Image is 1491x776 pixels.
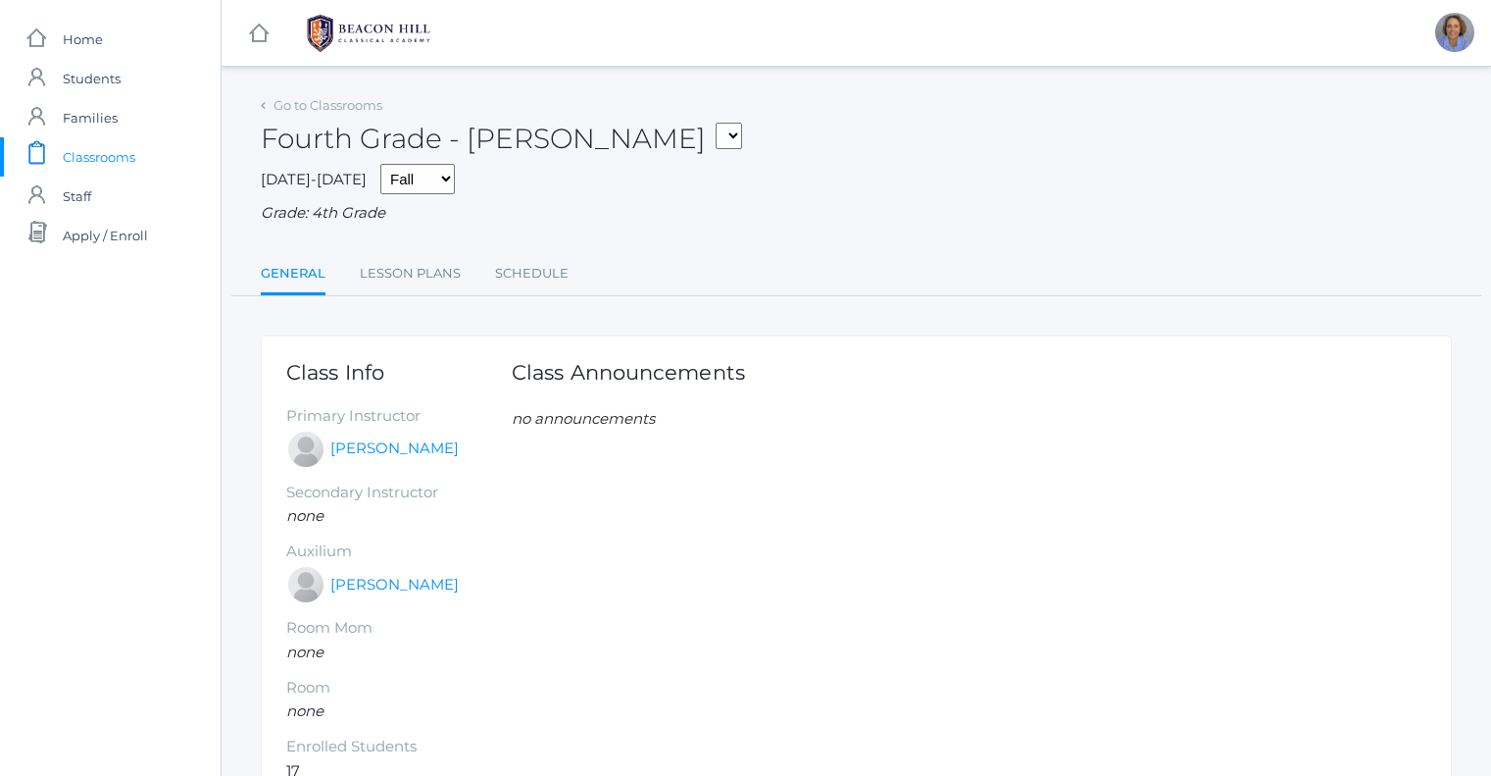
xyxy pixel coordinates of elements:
h5: Primary Instructor [286,408,512,425]
a: Lesson Plans [360,254,461,293]
em: none [286,701,323,720]
div: Grade: 4th Grade [261,202,1452,225]
h5: Auxilium [286,543,512,560]
a: Go to Classrooms [273,97,382,113]
a: Schedule [495,254,569,293]
span: Apply / Enroll [63,216,148,255]
a: [PERSON_NAME] [330,574,459,596]
div: Heather Porter [286,565,325,604]
h1: Class Info [286,361,512,384]
em: none [286,643,323,661]
a: [PERSON_NAME] [330,438,459,460]
h5: Enrolled Students [286,739,512,755]
span: Home [63,20,103,59]
h2: Fourth Grade - [PERSON_NAME] [261,124,742,154]
a: General [261,254,325,296]
em: none [286,506,323,525]
div: Sandra Velasquez [1435,13,1474,52]
span: Students [63,59,121,98]
h5: Room Mom [286,620,512,637]
span: [DATE]-[DATE] [261,170,367,188]
h1: Class Announcements [512,361,745,384]
span: Families [63,98,118,137]
h5: Secondary Instructor [286,485,512,501]
h5: Room [286,680,512,697]
img: 1_BHCALogos-05.png [295,9,442,58]
span: Staff [63,177,91,216]
em: no announcements [512,409,655,428]
span: Classrooms [63,137,135,177]
div: Lydia Chaffin [286,430,325,469]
